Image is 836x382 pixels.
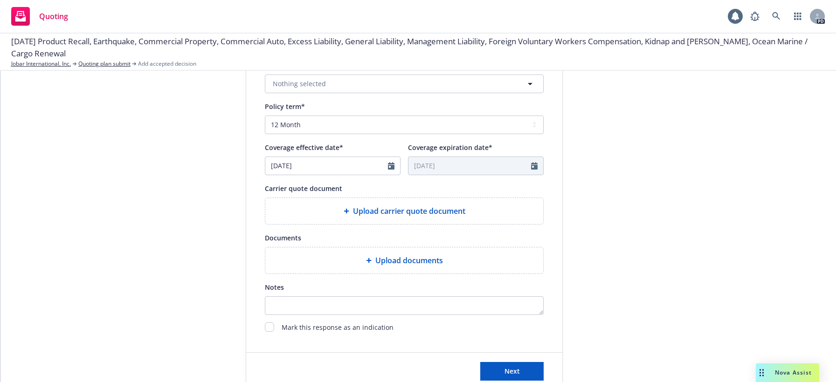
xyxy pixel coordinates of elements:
input: MM/DD/YYYY [408,157,531,175]
button: Next [480,362,544,381]
span: Coverage effective date* [265,143,343,152]
a: Quoting [7,3,72,29]
span: Policy term* [265,102,305,111]
button: Nothing selected [265,75,544,93]
span: Nova Assist [775,368,812,376]
svg: Calendar [531,162,538,170]
a: Switch app [788,7,807,26]
span: Carrier quote document [265,184,342,193]
span: Next [504,367,520,375]
span: Add accepted decision [138,60,196,68]
span: Mark this response as an indication [282,322,394,334]
a: Quoting plan submit [78,60,131,68]
span: Nothing selected [273,79,326,89]
span: Coverage expiration date* [408,143,492,152]
button: Nova Assist [756,363,819,382]
span: Upload documents [375,255,443,266]
div: Upload carrier quote document [265,198,544,225]
span: [DATE] Product Recall, Earthquake, Commercial Property, Commercial Auto, Excess Liability, Genera... [11,35,825,60]
a: Jobar International, Inc. [11,60,71,68]
input: MM/DD/YYYY [265,157,388,175]
a: Report a Bug [746,7,764,26]
span: Documents [265,233,301,242]
span: Notes [265,283,284,292]
span: Quoting [39,13,68,20]
div: Drag to move [756,363,767,382]
div: Upload documents [265,247,544,274]
a: Search [767,7,786,26]
span: Upload carrier quote document [353,205,465,217]
svg: Calendar [388,162,394,170]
